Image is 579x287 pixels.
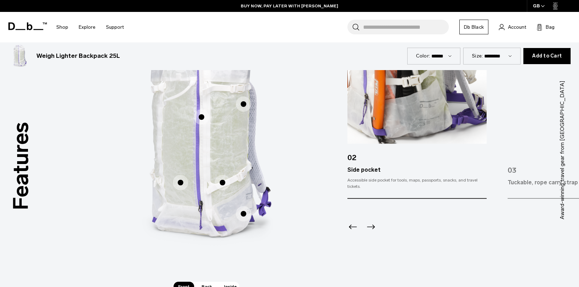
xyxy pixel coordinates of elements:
div: 02 [347,144,487,166]
div: 1 / 3 [101,9,311,282]
button: Bag [537,23,555,31]
div: Next slide [365,221,375,237]
label: Color: [416,52,430,60]
h3: Weigh Lighter Backpack 25L [36,52,120,61]
label: Size: [472,52,483,60]
span: Add to Cart [532,53,562,59]
a: Support [106,15,124,40]
nav: Main Navigation [51,12,129,42]
button: Add to Cart [523,48,571,64]
img: Weigh_Lighter_Backpack_25L_1.png [8,45,31,67]
a: Account [499,23,526,31]
a: Shop [56,15,68,40]
a: Db Black [459,20,488,34]
h3: Features [5,122,37,210]
div: Side pocket [347,166,487,175]
span: Account [508,23,526,31]
a: BUY NOW, PAY LATER WITH [PERSON_NAME] [241,3,338,9]
a: Explore [79,15,96,40]
div: 2 / 7 [347,63,487,199]
span: Bag [546,23,555,31]
div: Previous slide [347,221,357,237]
div: Accessible side pocket for tools, maps, passports, snacks, and travel tickets. [347,177,487,190]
